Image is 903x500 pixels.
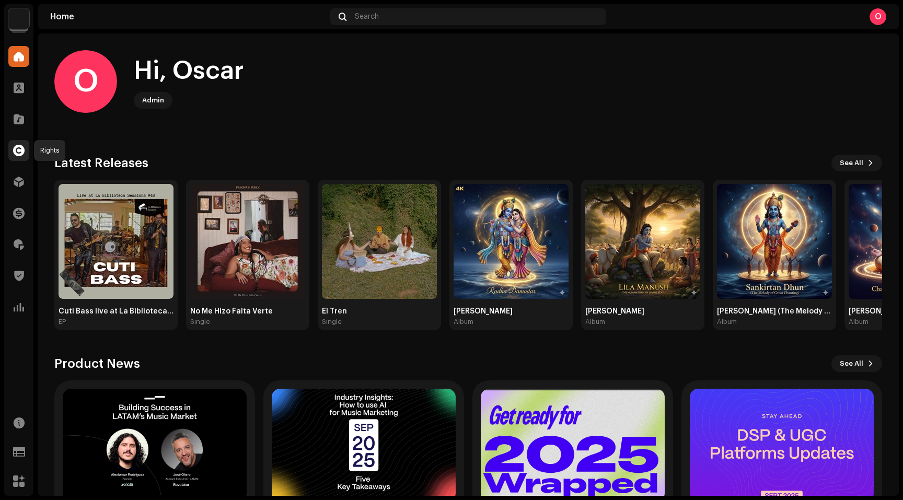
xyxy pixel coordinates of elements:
div: Single [322,318,342,326]
button: See All [831,355,882,372]
img: baefbfbd-a54a-4184-b3f5-850c8df67423 [585,184,700,299]
h3: Product News [54,355,140,372]
h3: Latest Releases [54,155,148,171]
img: 44f5261b-8be3-4232-bf60-6abb80a7ae0f [59,184,173,299]
div: O [870,8,886,25]
div: No Me Hizo Falta Verte [190,307,305,316]
img: 68d7cb35-2d7e-4ea8-a7f5-4e144aae12fb [454,184,569,299]
div: Album [585,318,605,326]
div: O [54,50,117,113]
div: Cuti Bass live at La Biblioteca Sessions #48 [59,307,173,316]
div: Admin [142,94,164,107]
img: 8059f371-7808-4ed8-a22b-424f2d560939 [717,184,832,299]
img: 16589ae9-e00b-4631-9ae2-55fa23bad299 [190,184,305,299]
div: EP [59,318,66,326]
div: Album [717,318,737,326]
div: Album [849,318,869,326]
div: [PERSON_NAME] (The Melody of Great Chanting) [717,307,832,316]
div: [PERSON_NAME] [454,307,569,316]
div: Home [50,13,326,21]
span: Search [355,13,379,21]
button: See All [831,155,882,171]
div: El Tren [322,307,437,316]
div: [PERSON_NAME] [585,307,700,316]
span: See All [840,153,863,173]
span: See All [840,353,863,374]
div: Album [454,318,473,326]
img: a6437e74-8c8e-4f74-a1ce-131745af0155 [8,8,29,29]
img: 64b7fdbc-d3e1-4c0b-8b75-d466e40e19ba [322,184,437,299]
div: Hi, Oscar [134,54,244,88]
div: Single [190,318,210,326]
